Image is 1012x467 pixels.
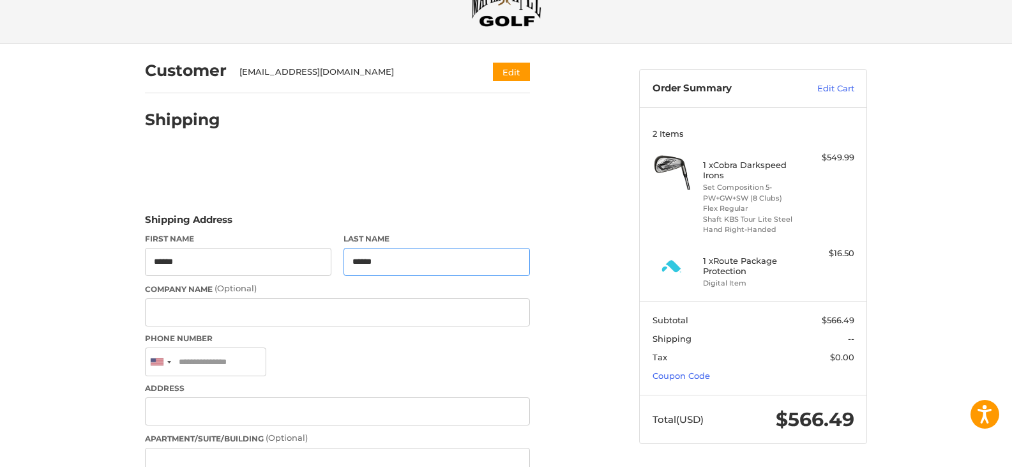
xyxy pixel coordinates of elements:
[653,333,691,344] span: Shipping
[703,182,801,203] li: Set Composition 5-PW+GW+SW (8 Clubs)
[653,352,667,362] span: Tax
[653,371,710,381] a: Coupon Code
[145,383,530,394] label: Address
[145,213,232,233] legend: Shipping Address
[703,224,801,235] li: Hand Right-Handed
[145,110,220,130] h2: Shipping
[822,315,854,325] span: $566.49
[215,283,257,293] small: (Optional)
[344,233,530,245] label: Last Name
[653,128,854,139] h3: 2 Items
[493,63,530,81] button: Edit
[703,256,801,277] h4: 1 x Route Package Protection
[703,278,801,289] li: Digital Item
[804,247,854,260] div: $16.50
[848,333,854,344] span: --
[145,432,530,445] label: Apartment/Suite/Building
[653,315,688,325] span: Subtotal
[145,282,530,295] label: Company Name
[146,348,175,376] div: United States: +1
[703,214,801,225] li: Shaft KBS Tour Lite Steel
[145,61,227,80] h2: Customer
[703,160,801,181] h4: 1 x Cobra Darkspeed Irons
[703,203,801,214] li: Flex Regular
[145,233,331,245] label: First Name
[790,82,854,95] a: Edit Cart
[653,413,704,425] span: Total (USD)
[145,333,530,344] label: Phone Number
[776,408,854,431] span: $566.49
[830,352,854,362] span: $0.00
[804,151,854,164] div: $549.99
[266,433,308,443] small: (Optional)
[653,82,790,95] h3: Order Summary
[239,66,469,79] div: [EMAIL_ADDRESS][DOMAIN_NAME]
